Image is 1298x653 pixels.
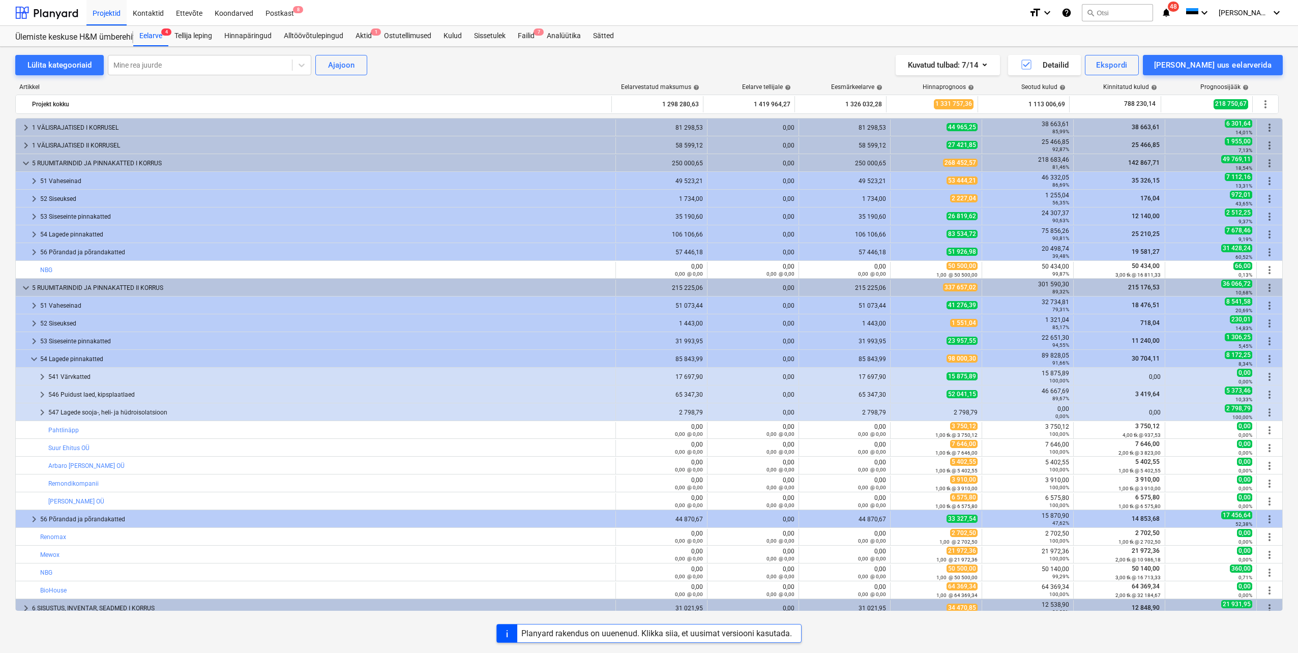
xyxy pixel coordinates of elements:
span: 25 466,85 [1131,141,1161,149]
span: help [691,84,699,91]
span: 0,00 [1237,369,1252,377]
div: 51 Vaheseinad [40,173,611,189]
a: Eelarve4 [133,26,168,46]
div: 546 Puidust laed, kipsplaatlaed [48,387,611,403]
small: 9,37% [1238,219,1252,224]
span: 11 240,00 [1131,337,1161,344]
div: 81 298,53 [620,124,703,131]
div: 50 434,00 [986,263,1069,277]
div: 75 856,26 [986,227,1069,242]
span: 15 875,89 [947,372,978,380]
span: Rohkem tegevusi [1263,424,1276,436]
span: 98 000,30 [947,354,978,363]
small: 60,52% [1235,254,1252,260]
a: Analüütika [541,26,587,46]
div: Prognoosijääk [1200,83,1249,91]
span: 25 210,25 [1131,230,1161,238]
div: 17 697,90 [620,373,703,380]
div: Ajajoon [328,58,355,72]
span: 4 [161,28,171,36]
div: 1 734,00 [803,195,886,202]
div: 1 326 032,28 [799,96,882,112]
span: Rohkem tegevusi [1263,531,1276,543]
small: 100,00% [1232,414,1252,420]
a: Mewox [40,551,60,558]
div: 56 Põrandad ja põrandakatted [40,244,611,260]
small: 0,00 @ 0,00 [766,271,794,277]
small: 20,69% [1235,308,1252,313]
div: 0,00 [712,373,794,380]
span: Rohkem tegevusi [1263,442,1276,454]
div: 215 225,06 [620,284,703,291]
div: 250 000,65 [803,160,886,167]
small: 10,33% [1235,397,1252,402]
span: 18 476,51 [1131,302,1161,309]
div: 15 875,89 [986,370,1069,384]
div: 32 734,81 [986,299,1069,313]
div: 0,00 [712,263,794,277]
div: 52 Siseuksed [40,315,611,332]
span: 3 419,64 [1134,391,1161,398]
div: 0,00 [712,355,794,363]
span: keyboard_arrow_right [20,122,32,134]
div: 0,00 [712,124,794,131]
div: Artikkel [15,83,612,91]
small: 85,99% [1052,129,1069,134]
span: 1 [371,28,381,36]
div: 57 446,18 [620,249,703,256]
span: 44 965,25 [947,123,978,131]
span: 41 276,39 [947,301,978,309]
a: NBG [40,266,52,274]
span: keyboard_arrow_right [28,300,40,312]
span: keyboard_arrow_right [36,406,48,419]
small: 0,00% [1055,413,1069,419]
div: Ülemiste keskuse H&M ümberehitustööd [HMÜLEMISTE] [15,32,121,43]
div: 218 683,46 [986,156,1069,170]
small: 43,65% [1235,201,1252,206]
span: 7 678,46 [1225,226,1252,234]
span: 218 750,67 [1214,99,1248,109]
div: Alltöövõtulepingud [278,26,349,46]
div: 31 993,95 [803,338,886,345]
div: 0,00 [712,338,794,345]
small: 9,19% [1238,236,1252,242]
div: Lülita kategooriaid [27,58,92,72]
span: Rohkem tegevusi [1263,353,1276,365]
span: 38 663,61 [1131,124,1161,131]
div: 53 Siseseinte pinnakatted [40,333,611,349]
div: 0,00 [712,231,794,238]
span: 31 428,24 [1221,244,1252,252]
span: 2 227,04 [950,194,978,202]
div: Kuvatud tulbad : 7/14 [908,58,988,72]
span: keyboard_arrow_right [28,513,40,525]
span: 12 140,00 [1131,213,1161,220]
span: Rohkem tegevusi [1263,567,1276,579]
small: 90,63% [1052,218,1069,223]
span: 51 926,98 [947,248,978,256]
div: 57 446,18 [803,249,886,256]
div: 35 190,60 [620,213,703,220]
div: 1 VÄLISRAJATISED II KORRUSEL [32,137,611,154]
span: keyboard_arrow_right [28,317,40,330]
div: 0,00 [712,160,794,167]
div: Aktid [349,26,378,46]
div: 1 255,04 [986,192,1069,206]
small: 99,87% [1052,271,1069,277]
div: 58 599,12 [803,142,886,149]
span: Rohkem tegevusi [1263,317,1276,330]
small: 13,31% [1235,183,1252,189]
div: Ostutellimused [378,26,437,46]
span: help [1241,84,1249,91]
div: 1 419 964,27 [707,96,790,112]
div: 81 298,53 [803,124,886,131]
div: 52 Siseuksed [40,191,611,207]
span: 5 373,46 [1225,387,1252,395]
div: [PERSON_NAME] uus eelarverida [1154,58,1272,72]
span: Rohkem tegevusi [1263,371,1276,383]
div: Eesmärkeelarve [831,83,882,91]
div: 0,00 [620,263,703,277]
span: Rohkem tegevusi [1263,389,1276,401]
span: Rohkem tegevusi [1263,139,1276,152]
div: 250 000,65 [620,160,703,167]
